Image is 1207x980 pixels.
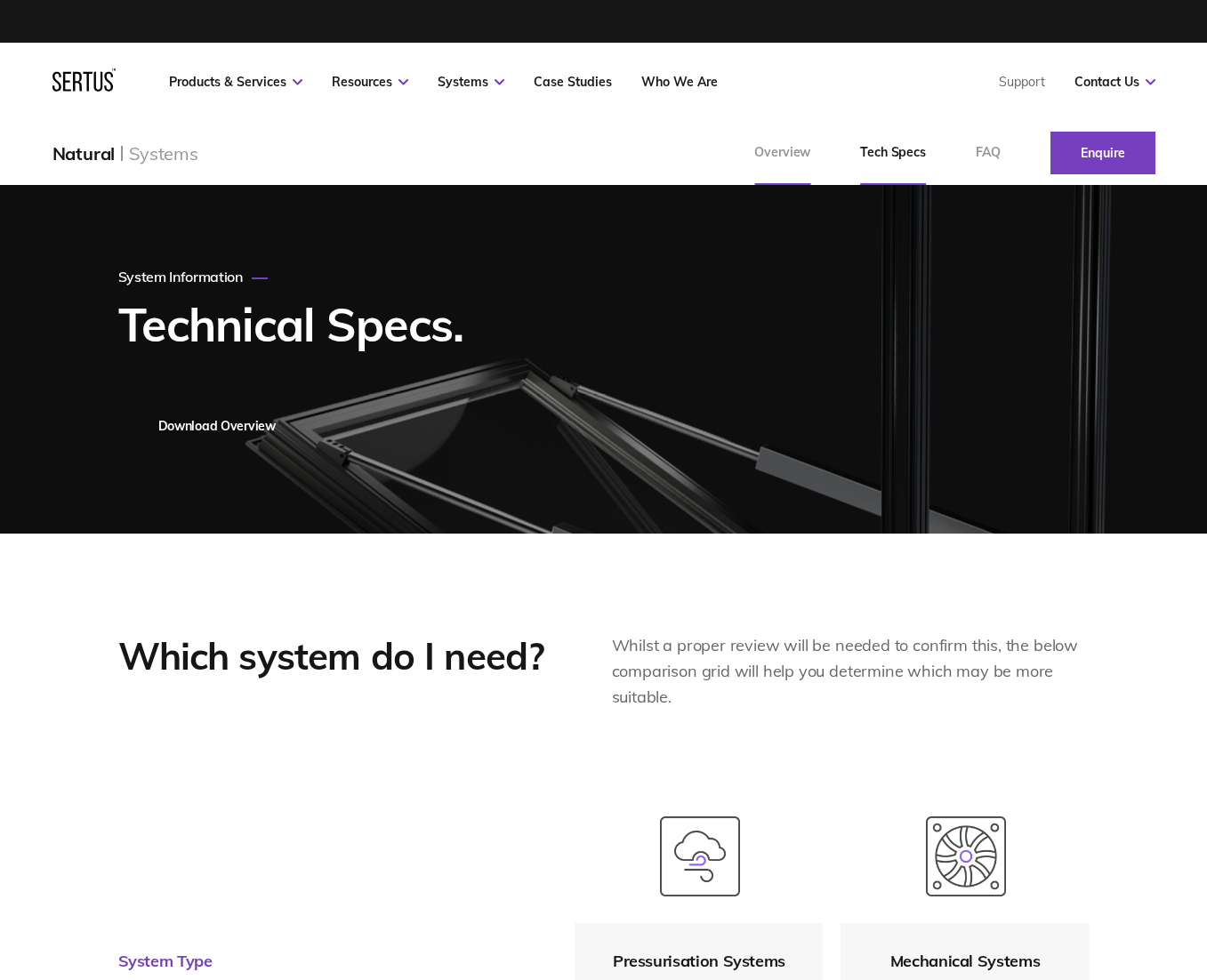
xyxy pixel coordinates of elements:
div: Natural [52,142,116,165]
h2: Which system do I need? [118,633,559,680]
a: Overview [729,121,835,185]
a: Resources [332,74,408,90]
div: System Information [118,268,268,285]
div: System Type [118,952,213,972]
a: Systems [438,74,504,90]
a: Support [999,74,1045,90]
a: Products & Services [169,74,302,90]
a: Enquire [1050,132,1155,174]
div: Whilst a proper review will be needed to confirm this, the below comparison grid will help you de... [612,633,1090,710]
a: Who We Are [641,74,718,90]
a: Contact Us [1074,74,1155,90]
a: Case Studies [534,74,612,90]
div: Pressurisation Systems [613,952,785,972]
h1: Technical Specs. [118,299,463,349]
div: Systems [129,142,198,165]
iframe: Chat Widget [887,774,1207,980]
a: FAQ [951,121,1026,185]
button: Download Overview [118,401,316,451]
